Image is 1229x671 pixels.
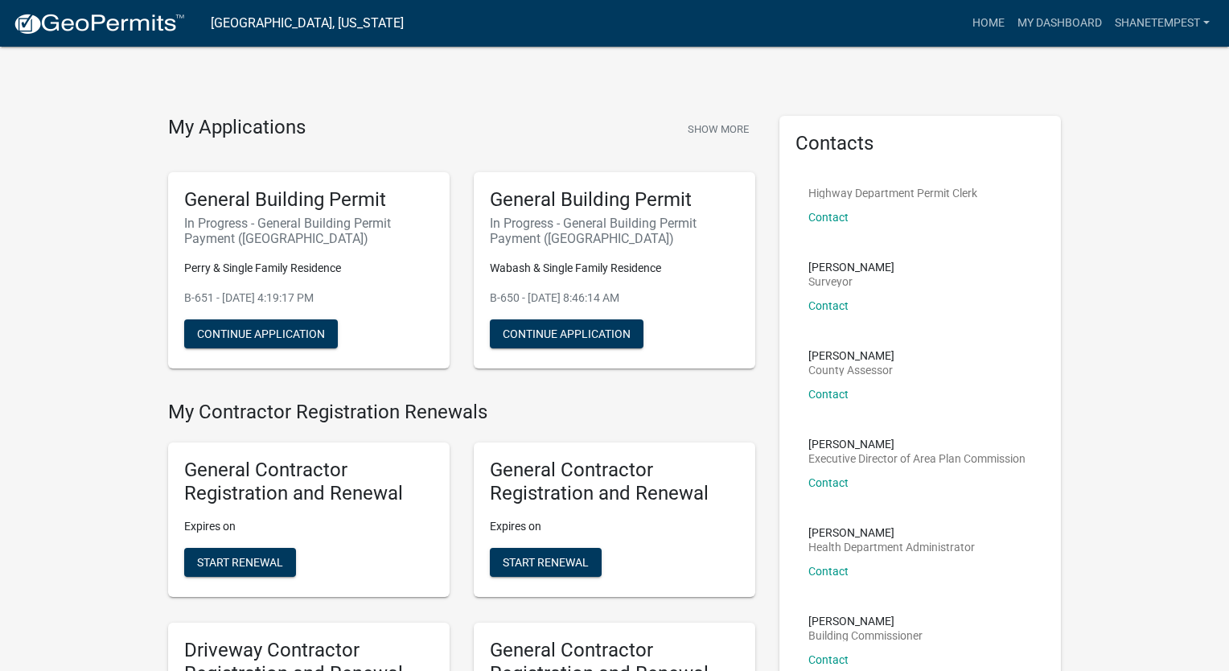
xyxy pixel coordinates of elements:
h5: Contacts [795,132,1045,155]
a: Contact [808,388,849,401]
a: Home [966,8,1011,39]
p: Perry & Single Family Residence [184,260,434,277]
p: [PERSON_NAME] [808,261,894,273]
p: Wabash & Single Family Residence [490,260,739,277]
h4: My Applications [168,116,306,140]
p: Highway Department Permit Clerk [808,187,977,199]
p: Executive Director of Area Plan Commission [808,453,1026,464]
p: County Assessor [808,364,894,376]
button: Continue Application [490,319,643,348]
h4: My Contractor Registration Renewals [168,401,755,424]
p: Building Commissioner [808,630,923,641]
p: [PERSON_NAME] [808,438,1026,450]
p: Expires on [184,518,434,535]
button: Show More [681,116,755,142]
h5: General Building Permit [184,188,434,212]
button: Start Renewal [490,548,602,577]
p: [PERSON_NAME] [808,527,975,538]
a: shanetempest [1108,8,1216,39]
h6: In Progress - General Building Permit Payment ([GEOGRAPHIC_DATA]) [490,216,739,246]
a: My Dashboard [1011,8,1108,39]
a: Contact [808,299,849,312]
a: Contact [808,565,849,578]
p: Surveyor [808,276,894,287]
a: [GEOGRAPHIC_DATA], [US_STATE] [211,10,404,37]
h5: General Building Permit [490,188,739,212]
button: Continue Application [184,319,338,348]
p: B-650 - [DATE] 8:46:14 AM [490,290,739,307]
a: Contact [808,211,849,224]
button: Start Renewal [184,548,296,577]
p: Health Department Administrator [808,541,975,553]
p: [PERSON_NAME] [808,350,894,361]
h5: General Contractor Registration and Renewal [184,459,434,505]
p: [PERSON_NAME] [808,615,923,627]
span: Start Renewal [503,556,589,569]
h5: General Contractor Registration and Renewal [490,459,739,505]
span: Start Renewal [197,556,283,569]
p: Expires on [490,518,739,535]
a: Contact [808,476,849,489]
h6: In Progress - General Building Permit Payment ([GEOGRAPHIC_DATA]) [184,216,434,246]
p: B-651 - [DATE] 4:19:17 PM [184,290,434,307]
a: Contact [808,653,849,666]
